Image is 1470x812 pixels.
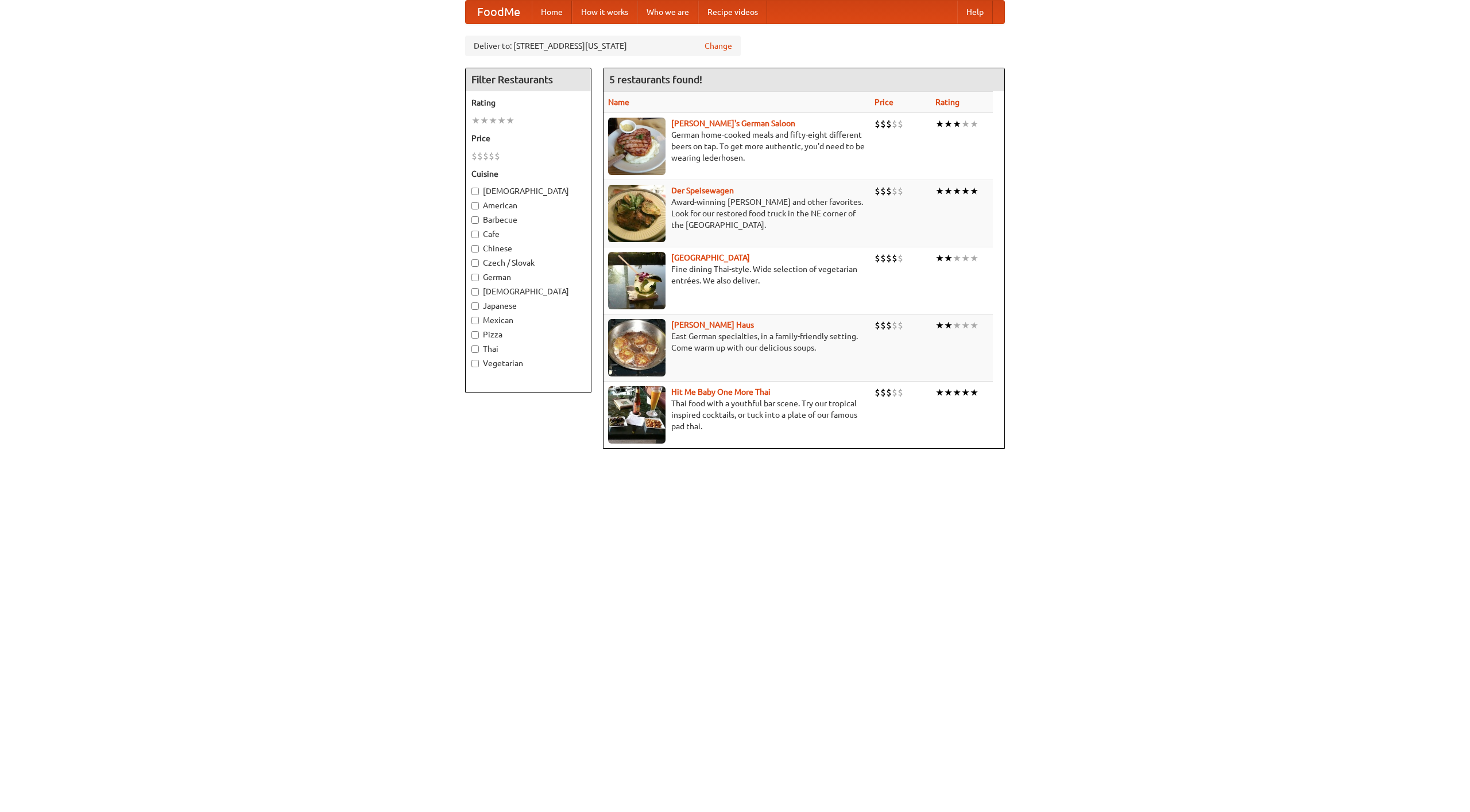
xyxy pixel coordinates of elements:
[935,252,944,265] li: ★
[608,319,666,376] img: kohlhaus.jpg
[935,185,944,197] li: ★
[471,358,585,369] label: Vegetarian
[970,252,978,265] li: ★
[705,40,732,52] a: Change
[471,300,585,312] label: Japanese
[471,345,479,353] input: Thai
[898,386,903,399] li: $
[671,320,754,329] a: [PERSON_NAME] Haus
[471,257,585,269] label: Czech / Slovak
[892,118,898,130] li: $
[892,386,898,399] li: $
[953,319,961,332] li: ★
[471,302,479,310] input: Japanese
[471,288,479,296] input: [DEMOGRAPHIC_DATA]
[466,1,532,24] a: FoodMe
[471,216,479,224] input: Barbecue
[875,319,880,332] li: $
[880,319,886,332] li: $
[471,214,585,226] label: Barbecue
[898,319,903,332] li: $
[892,185,898,197] li: $
[466,68,591,91] h4: Filter Restaurants
[471,200,585,211] label: American
[477,150,483,162] li: $
[898,118,903,130] li: $
[961,185,970,197] li: ★
[961,386,970,399] li: ★
[471,343,585,355] label: Thai
[886,118,892,130] li: $
[886,185,892,197] li: $
[953,252,961,265] li: ★
[892,252,898,265] li: $
[898,252,903,265] li: $
[961,252,970,265] li: ★
[471,97,585,108] h5: Rating
[637,1,698,24] a: Who we are
[880,386,886,399] li: $
[608,196,865,231] p: Award-winning [PERSON_NAME] and other favorites. Look for our restored food truck in the NE corne...
[886,386,892,399] li: $
[489,114,497,127] li: ★
[970,118,978,130] li: ★
[471,317,479,324] input: Mexican
[471,271,585,283] label: German
[875,252,880,265] li: $
[494,150,500,162] li: $
[880,118,886,130] li: $
[970,386,978,399] li: ★
[698,1,767,24] a: Recipe videos
[671,253,750,262] a: [GEOGRAPHIC_DATA]
[471,274,479,281] input: German
[471,133,585,144] h5: Price
[471,231,479,238] input: Cafe
[875,118,880,130] li: $
[898,185,903,197] li: $
[609,74,702,85] ng-pluralize: 5 restaurants found!
[471,202,479,209] input: American
[608,129,865,164] p: German home-cooked meals and fifty-eight different beers on tap. To get more authentic, you'd nee...
[608,331,865,353] p: East German specialties, in a family-friendly setting. Come warm up with our delicious soups.
[608,185,666,242] img: speisewagen.jpg
[471,228,585,240] label: Cafe
[880,185,886,197] li: $
[608,98,629,107] a: Name
[957,1,993,24] a: Help
[875,386,880,399] li: $
[953,185,961,197] li: ★
[489,150,494,162] li: $
[886,252,892,265] li: $
[944,118,953,130] li: ★
[961,319,970,332] li: ★
[953,118,961,130] li: ★
[671,387,771,397] b: Hit Me Baby One More Thai
[471,185,585,197] label: [DEMOGRAPHIC_DATA]
[471,188,479,195] input: [DEMOGRAPHIC_DATA]
[471,114,480,127] li: ★
[671,119,795,128] a: [PERSON_NAME]'s German Saloon
[465,36,741,56] div: Deliver to: [STREET_ADDRESS][US_STATE]
[471,168,585,180] h5: Cuisine
[970,185,978,197] li: ★
[471,329,585,340] label: Pizza
[471,259,479,267] input: Czech / Slovak
[471,314,585,326] label: Mexican
[480,114,489,127] li: ★
[471,286,585,297] label: [DEMOGRAPHIC_DATA]
[935,319,944,332] li: ★
[875,185,880,197] li: $
[572,1,637,24] a: How it works
[471,245,479,252] input: Chinese
[506,114,514,127] li: ★
[944,386,953,399] li: ★
[935,386,944,399] li: ★
[875,98,893,107] a: Price
[944,185,953,197] li: ★
[944,319,953,332] li: ★
[471,243,585,254] label: Chinese
[483,150,489,162] li: $
[935,98,960,107] a: Rating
